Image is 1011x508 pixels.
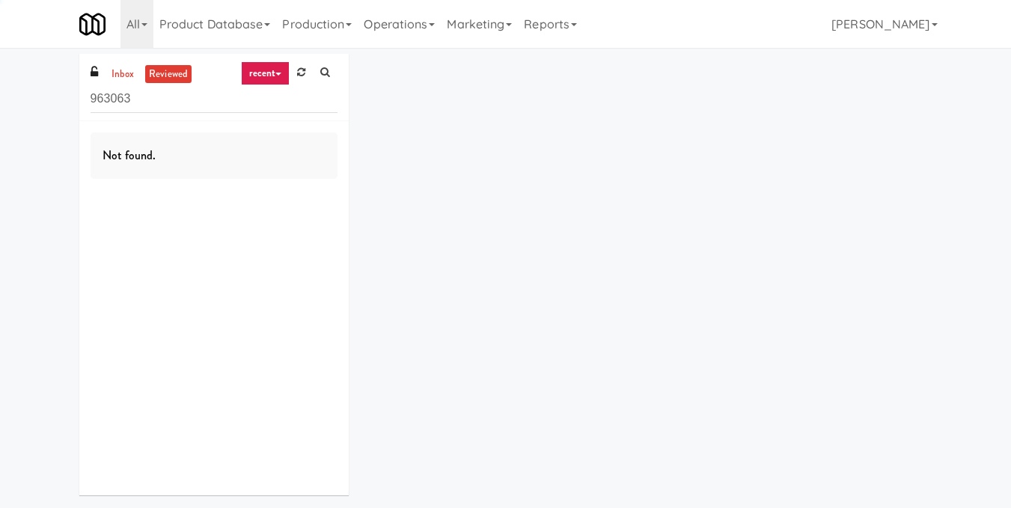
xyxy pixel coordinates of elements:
[91,85,337,113] input: Search vision orders
[103,147,156,164] span: Not found.
[145,65,192,84] a: reviewed
[241,61,290,85] a: recent
[79,11,106,37] img: Micromart
[108,65,138,84] a: inbox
